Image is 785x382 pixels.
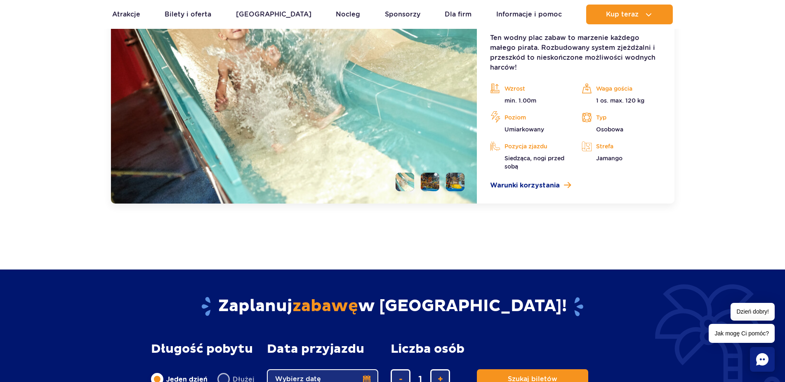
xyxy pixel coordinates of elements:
p: Typ [582,111,661,124]
a: Informacje i pomoc [496,5,562,24]
p: Poziom [490,111,569,124]
span: Kup teraz [606,11,639,18]
span: Data przyjazdu [267,342,364,356]
span: Warunki korzystania [490,180,560,190]
h2: Zaplanuj w [GEOGRAPHIC_DATA]! [151,296,634,317]
p: Osobowa [582,125,661,134]
span: Dzień dobry! [731,303,775,321]
p: min. 1.00m [490,96,569,105]
a: Sponsorzy [385,5,420,24]
p: Umiarkowany [490,125,569,134]
p: Jamango [582,154,661,162]
a: Atrakcje [112,5,140,24]
button: Kup teraz [586,5,673,24]
p: Siedząca, nogi przed sobą [490,154,569,171]
span: zabawę [292,296,358,316]
p: Ten wodny plac zabaw to marzenie każdego małego pirata. Rozbudowany system zjeżdżalni i przeszkód... [490,33,661,73]
a: Bilety i oferta [165,5,211,24]
span: Długość pobytu [151,342,253,356]
p: Waga gościa [582,82,661,95]
p: Wzrost [490,82,569,95]
a: Warunki korzystania [490,180,661,190]
p: 1 os. max. 120 kg [582,96,661,105]
div: Chat [750,347,775,372]
a: Dla firm [445,5,471,24]
span: Jak mogę Ci pomóc? [709,324,775,343]
span: Liczba osób [391,342,464,356]
a: [GEOGRAPHIC_DATA] [236,5,311,24]
a: Nocleg [336,5,360,24]
p: Strefa [582,140,661,152]
p: Pozycja zjazdu [490,140,569,152]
